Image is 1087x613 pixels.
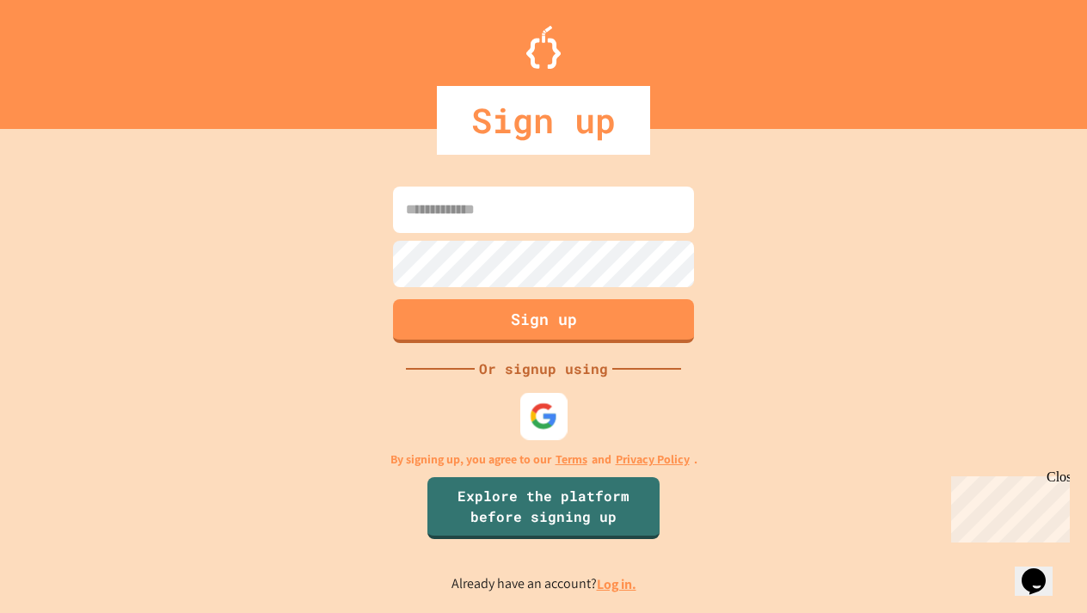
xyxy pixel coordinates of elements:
[556,451,587,469] a: Terms
[393,299,694,343] button: Sign up
[616,451,690,469] a: Privacy Policy
[390,451,697,469] p: By signing up, you agree to our and .
[475,359,612,379] div: Or signup using
[427,477,660,539] a: Explore the platform before signing up
[944,469,1070,543] iframe: chat widget
[526,26,561,69] img: Logo.svg
[437,86,650,155] div: Sign up
[597,575,636,593] a: Log in.
[7,7,119,109] div: Chat with us now!Close
[530,402,558,430] img: google-icon.svg
[1015,544,1070,596] iframe: chat widget
[451,573,636,595] p: Already have an account?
